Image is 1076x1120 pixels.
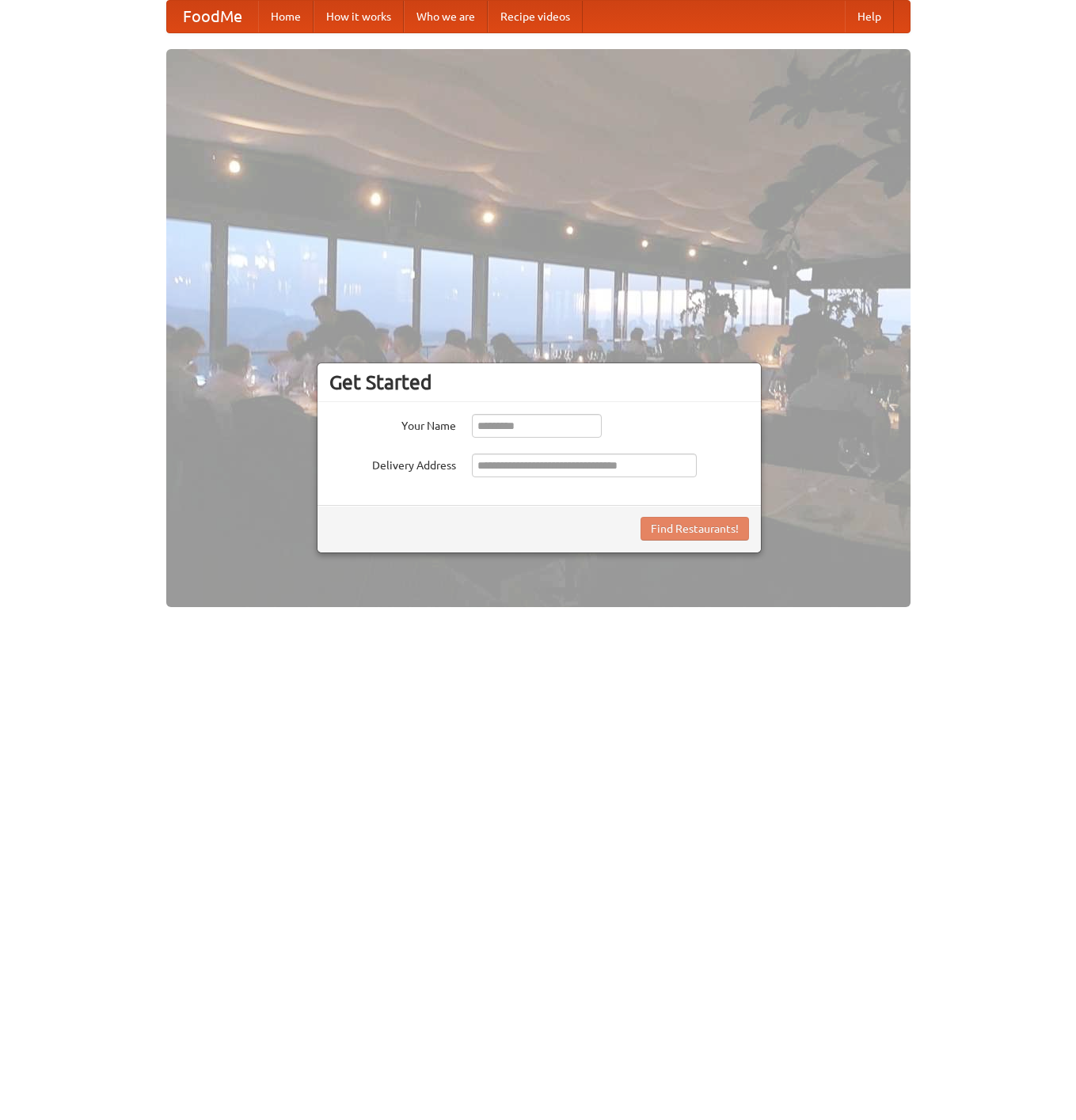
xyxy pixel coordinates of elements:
[329,454,456,473] label: Delivery Address
[845,1,894,32] a: Help
[404,1,488,32] a: Who we are
[329,370,749,394] h3: Get Started
[488,1,583,32] a: Recipe videos
[258,1,314,32] a: Home
[641,517,749,541] button: Find Restaurants!
[314,1,404,32] a: How it works
[167,1,258,32] a: FoodMe
[329,414,456,434] label: Your Name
